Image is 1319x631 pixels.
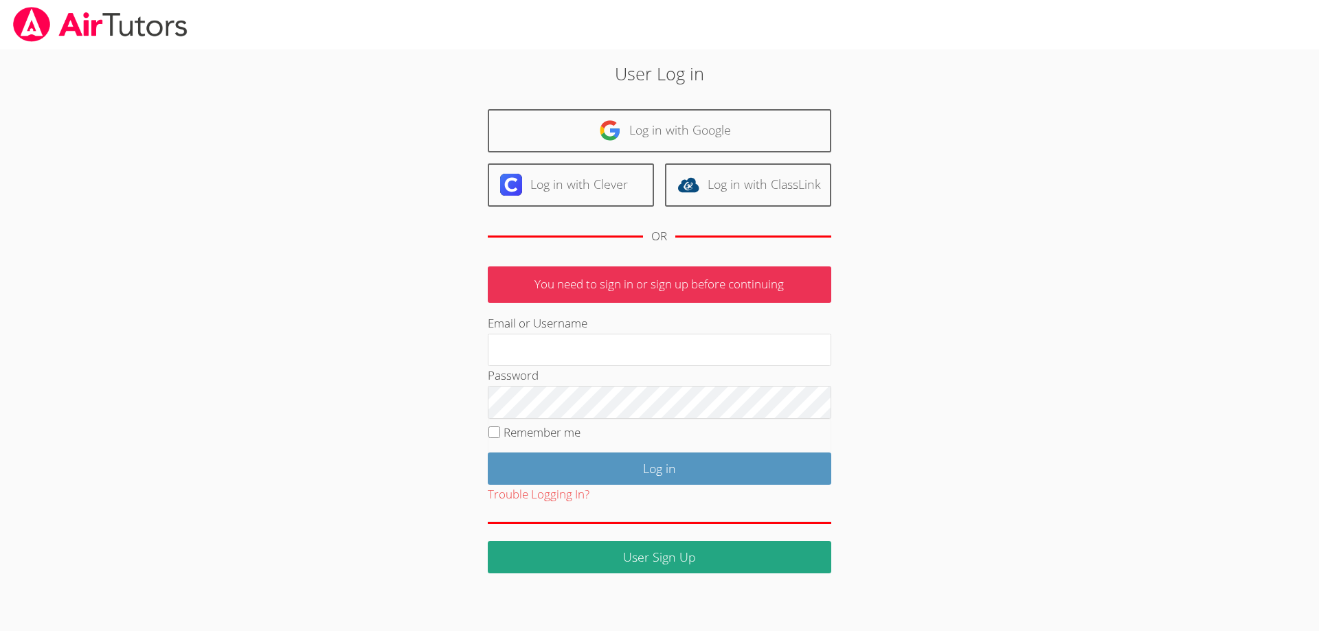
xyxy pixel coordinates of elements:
[677,174,699,196] img: classlink-logo-d6bb404cc1216ec64c9a2012d9dc4662098be43eaf13dc465df04b49fa7ab582.svg
[504,424,580,440] label: Remember me
[488,315,587,331] label: Email or Username
[488,452,831,485] input: Log in
[665,163,831,207] a: Log in with ClassLink
[488,163,654,207] a: Log in with Clever
[488,109,831,152] a: Log in with Google
[12,7,189,42] img: airtutors_banner-c4298cdbf04f3fff15de1276eac7730deb9818008684d7c2e4769d2f7ddbe033.png
[488,485,589,505] button: Trouble Logging In?
[488,367,539,383] label: Password
[488,541,831,573] a: User Sign Up
[304,60,1016,87] h2: User Log in
[599,119,621,141] img: google-logo-50288ca7cdecda66e5e0955fdab243c47b7ad437acaf1139b6f446037453330a.svg
[500,174,522,196] img: clever-logo-6eab21bc6e7a338710f1a6ff85c0baf02591cd810cc4098c63d3a4b26e2feb20.svg
[488,266,831,303] p: You need to sign in or sign up before continuing
[651,227,667,246] div: OR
